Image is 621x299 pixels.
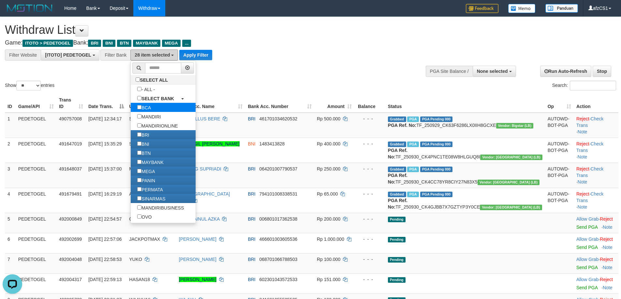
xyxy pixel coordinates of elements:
span: [DATE] 15:35:29 [88,141,122,146]
span: BTN [117,40,131,47]
th: Bank Acc. Number: activate to sort column ascending [245,94,314,113]
span: Pending [388,217,406,222]
h1: Withdraw List [5,23,407,36]
label: - ALL - [131,85,161,94]
span: Rp 250.000 [317,166,340,171]
span: Rp 100.000 [317,257,340,262]
span: · [576,216,600,222]
span: Grabbed [388,142,406,147]
td: · · [574,188,618,213]
span: Copy 068701066788503 to clipboard [259,257,297,262]
span: 492002699 [59,237,82,242]
td: TF_250930_CK4GJBB7X7GZTYP3Y0CE [385,188,545,213]
a: Note [578,179,587,184]
span: Pending [388,277,406,283]
input: OVO [137,214,141,219]
div: PGA Site Balance / [426,66,473,77]
span: BRI [248,116,255,121]
span: Copy 602301043572533 to clipboard [259,277,297,282]
td: TF_250929_CK63F6286LX0IIH8GCXE [385,113,545,138]
span: Copy 064201007790537 to clipboard [259,166,297,171]
a: Reject [600,257,613,262]
span: BNI [103,40,115,47]
span: BRI [248,257,255,262]
span: 490757008 [59,116,82,121]
span: BRI [88,40,101,47]
span: Marked by afzCS1 [407,142,419,147]
td: · [574,273,618,293]
a: Allow Grab [576,257,599,262]
a: Note [578,204,587,210]
b: SELECT BANK [141,96,174,101]
span: BRI [248,191,255,197]
img: panduan.png [545,4,578,13]
td: PEDETOGEL [16,233,56,253]
th: Op: activate to sort column ascending [545,94,574,113]
td: 1 [5,113,16,138]
span: 491679491 [59,191,82,197]
th: Status [385,94,545,113]
span: Copy 466601003605536 to clipboard [259,237,297,242]
span: Vendor URL: https://dashboard.q2checkout.com/secure [480,205,542,210]
label: MANDIRIBUSINESS [131,203,190,212]
span: PGA Pending [420,167,453,172]
div: - - - [357,216,383,222]
a: Reject [576,141,589,146]
span: HASAN18 [129,277,150,282]
span: BNI [248,141,255,146]
input: SELECT ALL [136,77,140,82]
a: Allow Grab [576,216,599,222]
a: Reject [600,216,613,222]
td: PEDETOGEL [16,188,56,213]
td: PEDETOGEL [16,163,56,188]
span: Grabbed [388,167,406,172]
span: Marked by afzCS1 [407,116,419,122]
span: [DATE] 22:58:53 [88,257,122,262]
td: · · [574,113,618,138]
span: MEGA [162,40,181,47]
input: BRI [137,132,141,137]
span: Grabbed [388,192,406,197]
button: 28 item selected [130,49,178,61]
label: PANIN [131,176,162,185]
span: 492004048 [59,257,82,262]
label: MANDIRI [131,112,167,121]
span: Pending [388,237,406,242]
button: Apply Filter [179,50,212,60]
td: 5 [5,213,16,233]
span: None selected [477,69,508,74]
td: · [574,253,618,273]
span: ... [182,40,191,47]
td: PEDETOGEL [16,253,56,273]
div: - - - [357,166,383,172]
div: - - - [357,236,383,242]
a: Reject [576,191,589,197]
th: Game/API: activate to sort column ascending [16,94,56,113]
span: [DATE] 16:29:19 [88,191,122,197]
a: Note [603,265,613,270]
th: Bank Acc. Name: activate to sort column ascending [176,94,245,113]
a: Run Auto-Refresh [540,66,591,77]
span: BRI [248,216,255,222]
input: SINARMAS [137,196,141,200]
span: Rp 400.000 [317,141,340,146]
label: GOPAY [131,221,164,230]
a: Check Trans [576,191,603,203]
div: - - - [357,141,383,147]
span: [DATE] 15:37:00 [88,166,122,171]
span: OTOMOTOR [129,216,156,222]
th: ID [5,94,16,113]
a: MUCH AINUL AZKA [179,216,220,222]
label: BCA [131,103,157,112]
td: · · [574,163,618,188]
td: 6 [5,233,16,253]
span: YUKO [129,257,142,262]
td: · [574,233,618,253]
label: BNI [131,139,155,148]
input: MEGA [137,169,141,173]
span: 28 item selected [135,52,170,58]
span: Rp 1.000.000 [317,237,344,242]
td: PEDETOGEL [16,113,56,138]
span: BRI [248,277,255,282]
input: - ALL - [137,87,141,91]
